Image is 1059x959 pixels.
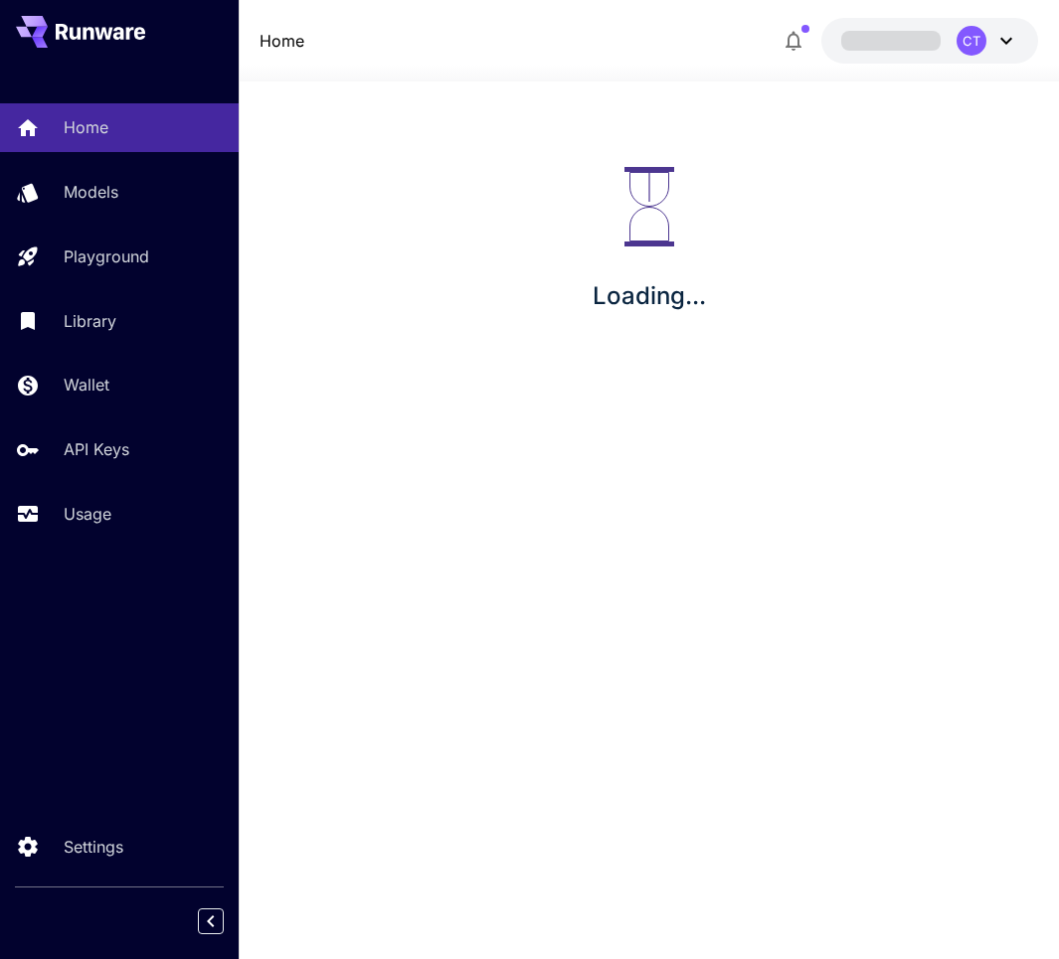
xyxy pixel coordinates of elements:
[64,115,108,139] p: Home
[260,29,304,53] a: Home
[260,29,304,53] nav: breadcrumb
[64,180,118,204] p: Models
[64,502,111,526] p: Usage
[213,903,239,939] div: Collapse sidebar
[821,18,1038,64] button: CT
[64,835,123,859] p: Settings
[64,244,149,268] p: Playground
[64,309,116,333] p: Library
[593,278,706,314] p: Loading...
[64,437,129,461] p: API Keys
[64,373,109,397] p: Wallet
[957,26,986,56] div: CT
[198,908,224,934] button: Collapse sidebar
